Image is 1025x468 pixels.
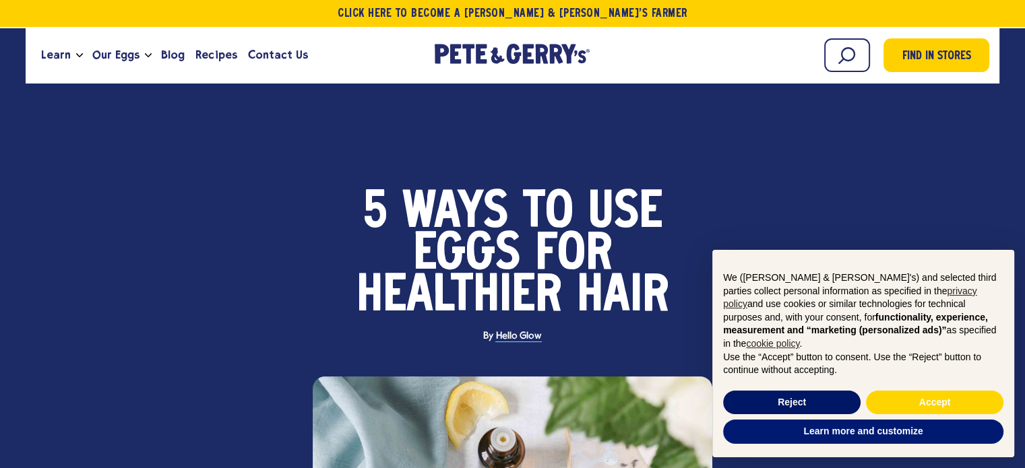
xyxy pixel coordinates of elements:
a: cookie policy [746,338,799,349]
button: Open the dropdown menu for Learn [76,53,83,58]
a: Contact Us [243,37,313,73]
div: Notice [702,239,1025,468]
span: Find in Stores [902,48,970,66]
button: Learn more and customize [723,420,1003,444]
span: Our Eggs [92,46,139,63]
span: to [523,193,573,234]
button: Reject [723,391,861,415]
a: Find in Stores [883,38,989,72]
a: Recipes [190,37,242,73]
span: Use [588,193,662,234]
a: Hello Glow [495,331,541,342]
span: Recipes [195,46,237,63]
span: Ways [402,193,508,234]
a: Learn [36,37,76,73]
span: Learn [41,46,71,63]
span: Contact Us [248,46,308,63]
span: Hair [577,276,669,318]
span: for [535,234,613,276]
a: Our Eggs [87,37,145,73]
button: Open the dropdown menu for Our Eggs [145,53,152,58]
p: We ([PERSON_NAME] & [PERSON_NAME]'s) and selected third parties collect personal information as s... [723,271,1003,351]
span: Blog [161,46,185,63]
button: Accept [866,391,1003,415]
input: Search [824,38,870,72]
span: By [476,331,548,341]
span: 5 [363,193,387,234]
span: Eggs [413,234,520,276]
p: Use the “Accept” button to consent. Use the “Reject” button to continue without accepting. [723,351,1003,377]
span: Healthier [356,276,562,318]
a: Blog [156,37,190,73]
